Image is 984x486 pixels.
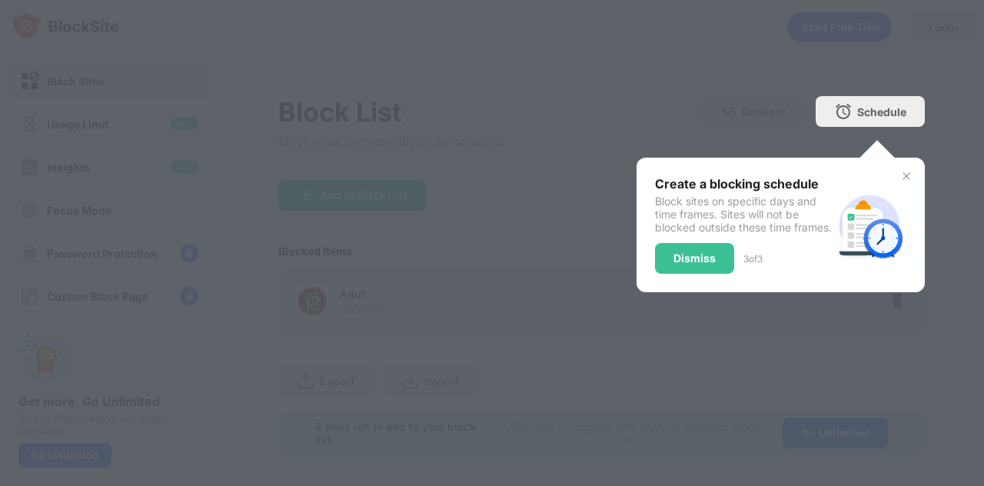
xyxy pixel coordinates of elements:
img: schedule.svg [833,188,906,262]
div: 3 of 3 [743,253,763,265]
img: x-button.svg [900,170,913,182]
div: Block sites on specific days and time frames. Sites will not be blocked outside these time frames. [655,195,833,234]
div: Create a blocking schedule [655,176,833,191]
div: Schedule [857,105,906,118]
div: Dismiss [673,252,716,265]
